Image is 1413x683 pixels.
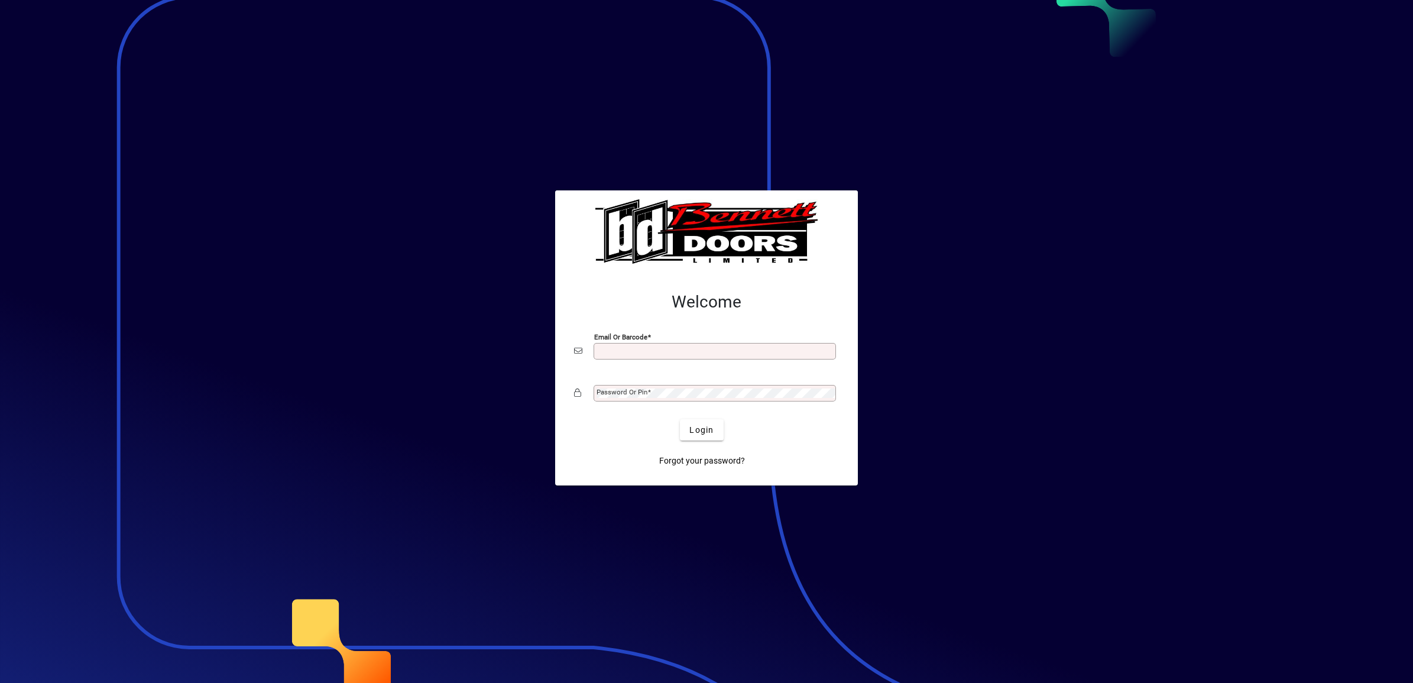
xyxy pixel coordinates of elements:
a: Forgot your password? [654,450,750,471]
span: Forgot your password? [659,455,745,467]
button: Login [680,419,723,441]
mat-label: Email or Barcode [594,333,647,341]
span: Login [689,424,714,436]
h2: Welcome [574,292,839,312]
mat-label: Password or Pin [597,388,647,396]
